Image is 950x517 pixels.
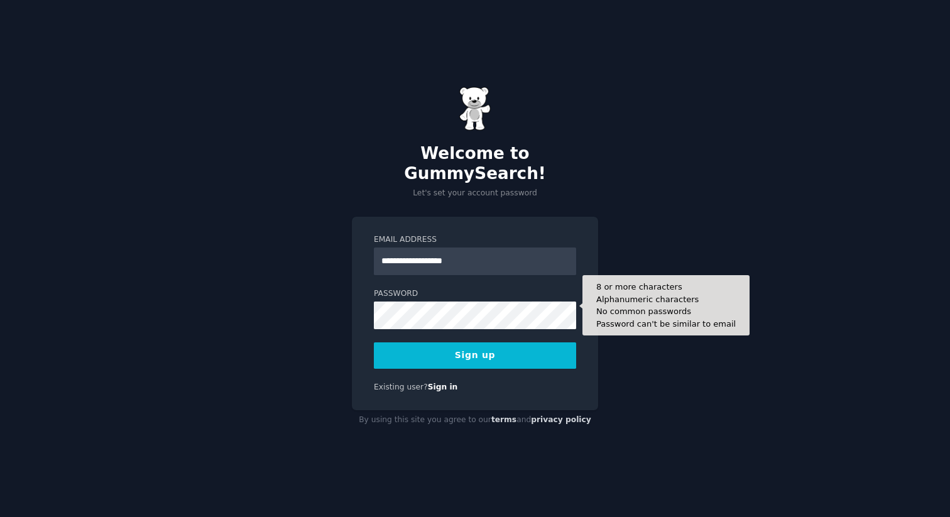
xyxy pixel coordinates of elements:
[352,410,598,430] div: By using this site you agree to our and
[491,415,516,424] a: terms
[459,87,491,131] img: Gummy Bear
[352,144,598,183] h2: Welcome to GummySearch!
[352,188,598,199] p: Let's set your account password
[374,234,576,246] label: Email Address
[428,383,458,391] a: Sign in
[374,342,576,369] button: Sign up
[374,383,428,391] span: Existing user?
[531,415,591,424] a: privacy policy
[374,288,576,300] label: Password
